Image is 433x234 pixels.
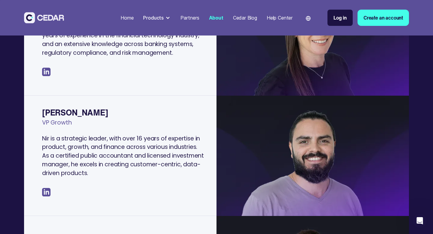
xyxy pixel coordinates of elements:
[233,14,257,21] div: Cedar Blog
[327,10,353,26] a: Log in
[178,11,202,24] a: Partners
[143,14,164,21] div: Products
[413,214,427,228] iframe: Intercom live chat
[42,119,204,134] div: VP Growth
[358,10,409,26] a: Create an account
[141,12,173,24] div: Products
[180,14,199,21] div: Partners
[121,14,134,21] div: Home
[207,11,226,24] a: About
[267,14,293,21] div: Help Center
[333,14,347,21] div: Log in
[209,14,223,21] div: About
[118,11,136,24] a: Home
[306,16,311,21] img: world icon
[42,23,204,57] p: [PERSON_NAME] is an innovative leader with over 20 years of experience in the financial technolog...
[231,11,259,24] a: Cedar Blog
[264,11,295,24] a: Help Center
[42,106,204,119] div: [PERSON_NAME]
[42,134,204,178] p: Nir is a strategic leader, with over 16 years of expertise in product, growth, and finance across...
